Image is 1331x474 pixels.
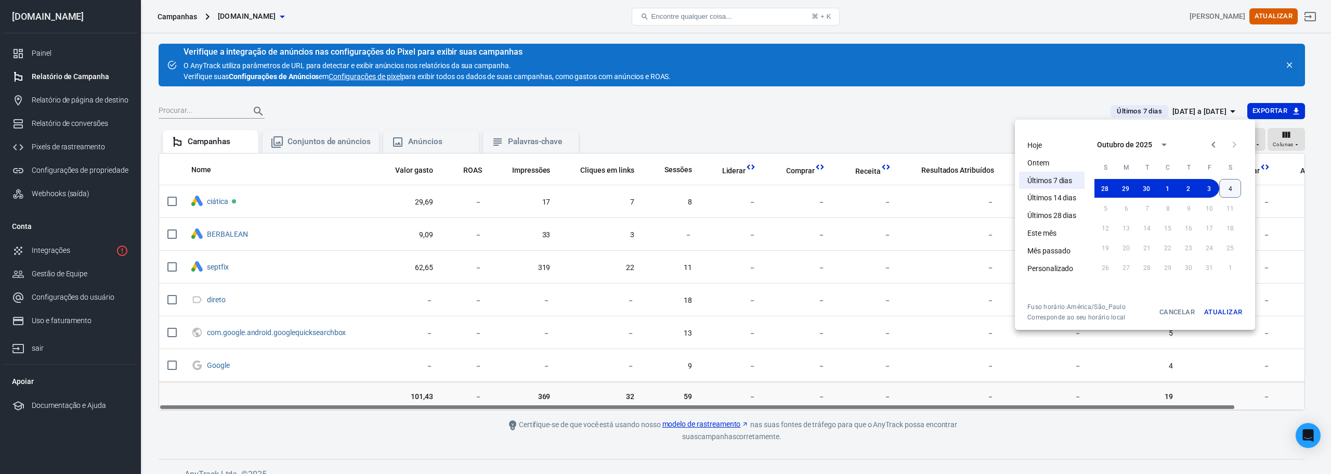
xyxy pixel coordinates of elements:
font: 2 [1186,185,1190,192]
font: 29 [1122,185,1130,192]
font: Ontem [1027,159,1049,167]
span: Sexta-feira [1200,157,1219,178]
font: Últimos 7 dias [1027,176,1072,184]
font: América/São_Paulo [1067,303,1126,311]
font: Fuso horário: [1027,303,1067,311]
font: seu horário local [1076,314,1126,321]
font: Últimos 14 dias [1027,194,1076,202]
font: T [1187,164,1191,171]
span: Domingo [1096,157,1115,178]
button: Atualizar [1202,303,1245,322]
font: Corresponde ao [1027,314,1074,321]
font: S [1104,164,1107,171]
font: Hoje [1027,141,1042,149]
span: Terça-feira [1138,157,1156,178]
span: Sábado [1221,157,1239,178]
font: Este mês [1027,229,1056,237]
button: Cancelar [1157,303,1197,322]
span: Quinta-feira [1179,157,1198,178]
div: Abra o Intercom Messenger [1296,423,1321,448]
font: T [1145,164,1149,171]
font: M [1124,164,1129,171]
font: C [1166,164,1170,171]
font: Últimos 28 dias [1027,211,1076,220]
span: Quarta-feira [1158,157,1177,178]
font: 30 [1143,185,1151,192]
font: 3 [1207,185,1211,192]
font: Cancelar [1159,308,1195,316]
button: a visualização do calendário está aberta, alterne para a visualização do ano [1155,136,1173,153]
font: Mês passado [1027,247,1070,255]
span: Segunda-feira [1117,157,1136,178]
font: 28 [1101,185,1109,192]
button: Mês anterior [1203,134,1224,155]
font: Personalizado [1027,264,1073,272]
font: Outubro de 2025 [1097,140,1152,149]
font: F [1208,164,1211,171]
font: S [1229,164,1232,171]
font: 1 [1166,185,1169,192]
font: Atualizar [1204,308,1242,316]
font: 4 [1229,185,1232,192]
